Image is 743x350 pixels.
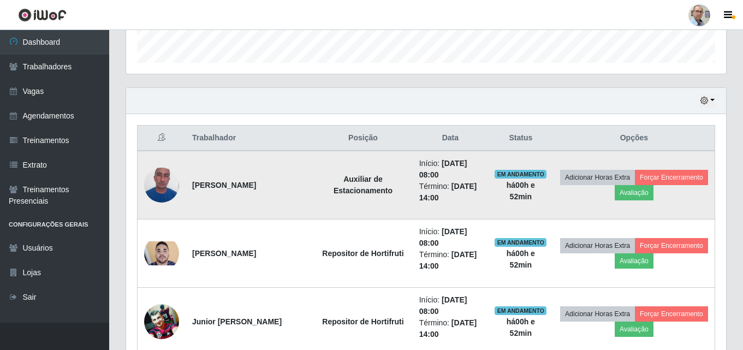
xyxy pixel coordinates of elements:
[615,253,653,269] button: Avaliação
[192,181,256,189] strong: [PERSON_NAME]
[144,241,179,265] img: 1724758251870.jpeg
[144,304,179,339] img: 1747155708946.jpeg
[186,126,313,151] th: Trabalhador
[507,317,535,337] strong: há 00 h e 52 min
[507,181,535,201] strong: há 00 h e 52 min
[419,158,482,181] li: Início:
[560,238,635,253] button: Adicionar Horas Extra
[635,306,708,322] button: Forçar Encerramento
[419,159,467,179] time: [DATE] 08:00
[495,170,546,179] span: EM ANDAMENTO
[615,185,653,200] button: Avaliação
[419,227,467,247] time: [DATE] 08:00
[413,126,488,151] th: Data
[192,317,282,326] strong: Junior [PERSON_NAME]
[322,317,403,326] strong: Repositor de Hortifruti
[322,249,403,258] strong: Repositor de Hortifruti
[419,226,482,249] li: Início:
[192,249,256,258] strong: [PERSON_NAME]
[334,175,393,195] strong: Auxiliar de Estacionamento
[615,322,653,337] button: Avaliação
[635,170,708,185] button: Forçar Encerramento
[144,162,179,208] img: 1728497043228.jpeg
[18,8,67,22] img: CoreUI Logo
[419,295,467,316] time: [DATE] 08:00
[419,317,482,340] li: Término:
[507,249,535,269] strong: há 00 h e 52 min
[488,126,554,151] th: Status
[495,306,546,315] span: EM ANDAMENTO
[419,294,482,317] li: Início:
[635,238,708,253] button: Forçar Encerramento
[313,126,413,151] th: Posição
[419,249,482,272] li: Término:
[560,170,635,185] button: Adicionar Horas Extra
[554,126,715,151] th: Opções
[560,306,635,322] button: Adicionar Horas Extra
[495,238,546,247] span: EM ANDAMENTO
[419,181,482,204] li: Término:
